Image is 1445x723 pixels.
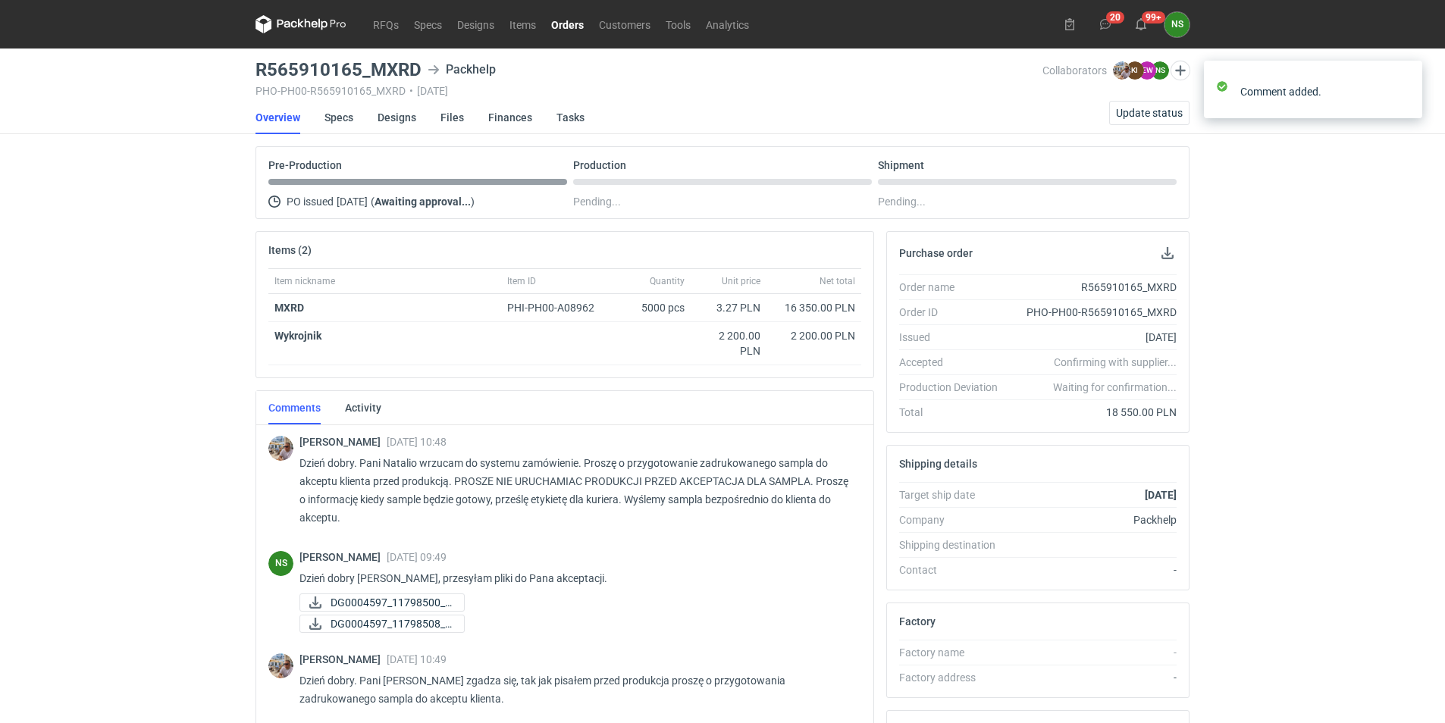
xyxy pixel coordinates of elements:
span: Update status [1116,108,1183,118]
div: Production Deviation [899,380,1010,395]
h3: R565910165_MXRD [255,61,422,79]
span: Item ID [507,275,536,287]
h2: Purchase order [899,247,973,259]
a: Analytics [698,15,757,33]
span: [PERSON_NAME] [299,436,387,448]
div: Natalia Stępak [1164,12,1190,37]
div: PHO-PH00-R565910165_MXRD [1010,305,1177,320]
span: Net total [820,275,855,287]
div: Issued [899,330,1010,345]
a: Tools [658,15,698,33]
div: PHI-PH00-A08962 [507,300,609,315]
strong: Awaiting approval... [375,196,471,208]
a: Specs [324,101,353,134]
span: Pending... [573,192,621,211]
p: Dzień dobry [PERSON_NAME], przesyłam pliki do Pana akceptacji. [299,569,849,587]
button: NS [1164,12,1190,37]
div: 18 550.00 PLN [1010,405,1177,420]
div: Packhelp [428,61,496,79]
div: 2 200.00 PLN [773,328,855,343]
button: Update status [1109,101,1190,125]
span: [PERSON_NAME] [299,551,387,563]
div: Contact [899,562,1010,577]
figcaption: NS [1151,61,1169,80]
div: Order name [899,280,1010,295]
a: Comments [268,391,321,424]
button: 99+ [1129,12,1153,36]
div: PO issued [268,192,567,211]
div: - [1010,562,1177,577]
div: Factory name [899,645,1010,660]
div: 3.27 PLN [697,300,760,315]
span: • [409,85,413,97]
div: R565910165_MXRD [1010,280,1177,295]
img: Michał Palasek [1113,61,1131,80]
a: Designs [450,15,502,33]
p: Dzień dobry. Pani [PERSON_NAME] zgadza się, tak jak pisałem przed produkcja proszę o przygotowani... [299,671,849,708]
figcaption: EW [1138,61,1156,80]
a: Items [502,15,544,33]
p: Shipment [878,159,924,171]
h2: Shipping details [899,458,977,470]
span: Unit price [722,275,760,287]
a: Overview [255,101,300,134]
span: DG0004597_11798508_f... [331,615,452,632]
div: Packhelp [1010,512,1177,527]
span: Item nickname [274,275,335,287]
div: Order ID [899,305,1010,320]
div: DG0004597_11798508_for_approval_back.pdf [299,615,451,633]
div: Factory address [899,670,1010,685]
div: Accepted [899,355,1010,370]
div: Comment added. [1240,84,1400,99]
a: Finances [488,101,532,134]
a: Specs [406,15,450,33]
strong: Wykrojnik [274,330,321,342]
img: Michał Palasek [268,653,293,678]
span: ) [471,196,475,208]
div: 5000 pcs [615,294,691,322]
a: Orders [544,15,591,33]
span: Quantity [650,275,685,287]
img: Michał Palasek [268,436,293,461]
div: 16 350.00 PLN [773,300,855,315]
h2: Items (2) [268,244,312,256]
a: MXRD [274,302,304,314]
span: DG0004597_11798500_f... [331,594,452,611]
button: Edit collaborators [1171,61,1190,80]
button: 20 [1093,12,1117,36]
div: 2 200.00 PLN [697,328,760,358]
em: Confirming with supplier... [1054,356,1177,368]
div: Company [899,512,1010,527]
h2: Factory [899,615,936,628]
p: Pre-Production [268,159,342,171]
p: Production [573,159,626,171]
div: [DATE] [1010,330,1177,345]
figcaption: KI [1126,61,1144,80]
span: ( [371,196,375,208]
strong: [DATE] [1145,489,1177,501]
span: [DATE] 10:49 [387,653,447,665]
a: Customers [591,15,658,33]
div: Target ship date [899,487,1010,502]
div: Shipping destination [899,537,1010,552]
a: Tasks [556,101,585,134]
a: Designs [378,101,416,134]
span: [PERSON_NAME] [299,653,387,665]
div: Total [899,405,1010,420]
span: [DATE] [337,192,368,211]
div: Pending... [878,192,1177,211]
figcaption: NS [268,551,293,576]
em: Waiting for confirmation... [1053,380,1177,395]
button: DG0004597_11798500_f... [299,593,465,612]
button: close [1400,83,1410,99]
div: PHO-PH00-R565910165_MXRD [DATE] [255,85,1042,97]
span: Collaborators [1042,64,1107,77]
div: - [1010,670,1177,685]
div: DG0004597_11798500_for_approval_front.pdf [299,593,451,612]
div: Natalia Stępak [268,551,293,576]
span: [DATE] 10:48 [387,436,447,448]
svg: Packhelp Pro [255,15,346,33]
a: Files [440,101,464,134]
